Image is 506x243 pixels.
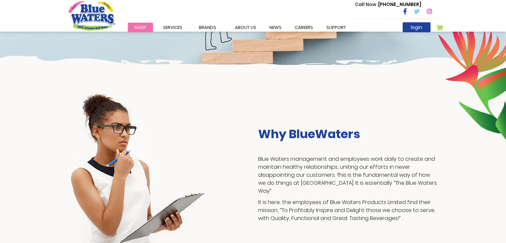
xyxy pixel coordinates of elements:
a: store logo [69,1,115,30]
p: It is here, the employees of Blue Waters Products Limited find their mission, “To Profitably Insp... [258,198,438,222]
span: Services [163,24,182,31]
span: Shop [134,24,146,31]
span: Call Now : [355,1,378,8]
p: Blue Waters management and employees work daily to create and maintain healthy relationships, uni... [258,155,438,195]
img: career-intro-leaves.png [438,19,506,140]
a: about us [228,23,263,32]
h3: Why BlueWaters [258,127,438,141]
a: login [403,22,430,32]
p: [PHONE_NUMBER] [355,1,421,8]
a: careers [288,23,320,32]
a: News [263,23,288,32]
a: support [320,23,353,32]
span: Brands [199,24,216,31]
